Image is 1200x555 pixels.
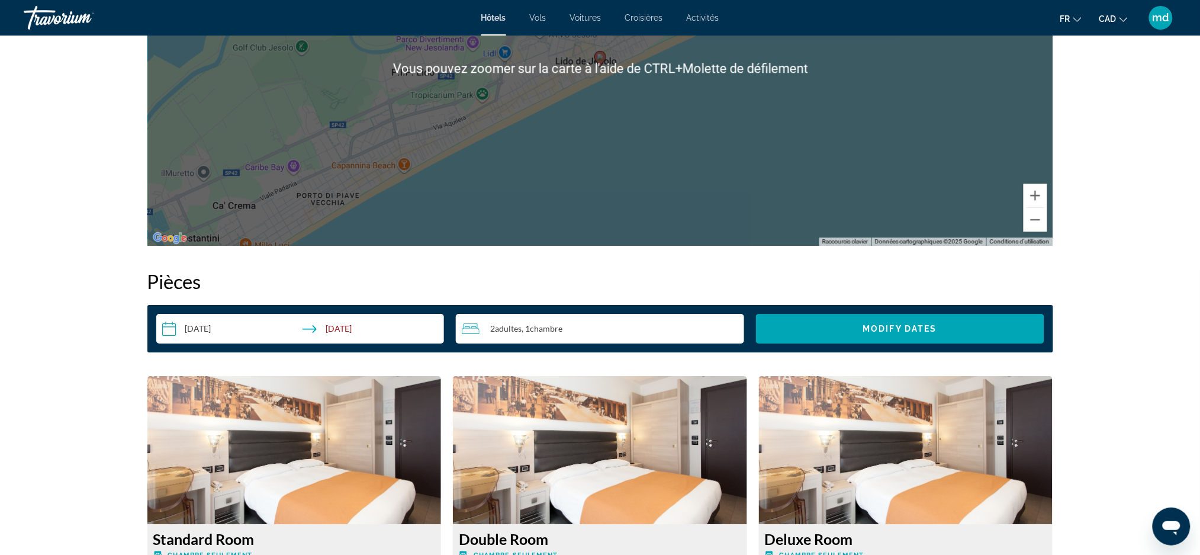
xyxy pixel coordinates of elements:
[456,314,744,344] button: Travelers: 2 adults, 0 children
[150,230,189,246] a: Ouvrir cette zone dans Google Maps (dans une nouvelle fenêtre)
[481,13,506,23] a: Hôtels
[863,324,937,333] span: Modify Dates
[459,530,741,548] h3: Double Room
[453,376,747,524] img: Double Room
[1153,508,1191,546] iframe: Bouton de lancement de la fenêtre de messagerie
[1153,12,1169,24] span: md
[147,270,1053,293] h2: Pièces
[822,238,868,246] button: Raccourcis clavier
[1060,14,1070,24] span: fr
[495,323,522,333] span: Adultes
[530,13,546,23] a: Vols
[756,314,1044,344] button: Modify Dates
[24,2,142,33] a: Travorium
[1099,14,1117,24] span: CAD
[490,324,522,333] span: 2
[759,376,1053,524] img: Deluxe Room
[570,13,601,23] a: Voitures
[156,314,445,344] button: Select check in and out date
[990,238,1050,245] a: Conditions d'utilisation (s'ouvre dans un nouvel onglet)
[1024,208,1047,232] button: Zoom arrière
[1146,5,1176,30] button: User Menu
[522,324,562,333] span: , 1
[625,13,663,23] a: Croisières
[150,230,189,246] img: Google
[1099,10,1128,27] button: Change currency
[530,323,562,333] span: Chambre
[1024,184,1047,207] button: Zoom avant
[687,13,719,23] a: Activités
[147,376,442,524] img: Standard Room
[153,530,436,548] h3: Standard Room
[875,238,983,245] span: Données cartographiques ©2025 Google
[765,530,1047,548] h3: Deluxe Room
[1060,10,1082,27] button: Change language
[156,314,1044,344] div: Search widget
